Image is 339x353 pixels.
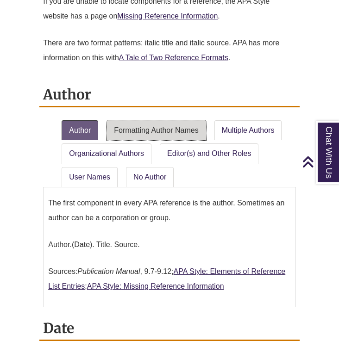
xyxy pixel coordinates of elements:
a: Editor(s) and Other Roles [160,143,258,164]
a: Author [62,120,98,141]
p: Sources: , 9.7-9.12; ; [48,260,291,297]
em: Publication Manual [77,267,140,275]
a: Formatting Author Names [107,120,206,141]
a: Organizational Authors [62,143,151,164]
p: There are two format patterns: italic title and italic source. APA has more information on this w... [43,32,296,69]
h2: Date [39,316,300,341]
p: (Date). Title. Source. [48,234,291,256]
a: No Author [126,167,174,187]
a: A Tale of Two Reference Formats [119,54,228,62]
p: The first component in every APA reference is the author. Sometimes an author can be a corporatio... [48,192,291,229]
a: Back to Top [302,155,337,168]
a: User Names [62,167,118,187]
a: Missing Reference Information [117,12,218,20]
span: Author. [48,241,72,248]
h2: Author [39,83,300,107]
a: APA Style: Missing Reference Information [87,282,224,290]
a: Multiple Authors [214,120,282,141]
